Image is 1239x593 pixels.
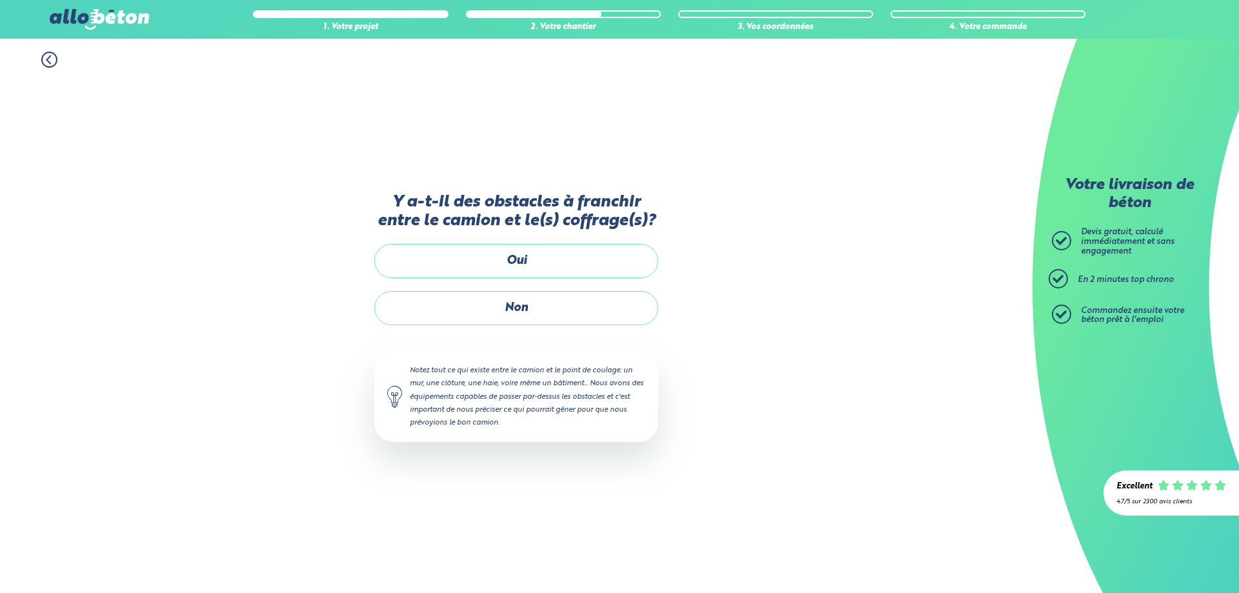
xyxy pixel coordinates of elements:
[50,9,149,30] img: allobéton
[374,193,658,231] label: Y a-t-il des obstacles à franchir entre le camion et le(s) coffrage(s)?
[891,23,1085,32] div: 4. Votre commande
[1081,307,1184,325] span: Commandez ensuite votre béton prêt à l'emploi
[678,23,873,32] div: 3. Vos coordonnées
[1116,482,1153,492] div: Excellent
[374,244,658,278] label: Oui
[1078,276,1174,284] span: En 2 minutes top chrono
[1055,177,1204,212] p: Votre livraison de béton
[1116,498,1226,505] div: 4.7/5 sur 2300 avis clients
[466,23,661,32] div: 2. Votre chantier
[253,23,448,32] div: 1. Votre projet
[374,291,658,325] label: Non
[374,351,658,442] div: Notez tout ce qui existe entre le camion et le point de coulage: un mur, une clôture, une haie, v...
[1081,228,1174,255] span: Devis gratuit, calculé immédiatement et sans engagement
[1124,543,1225,579] iframe: Help widget launcher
